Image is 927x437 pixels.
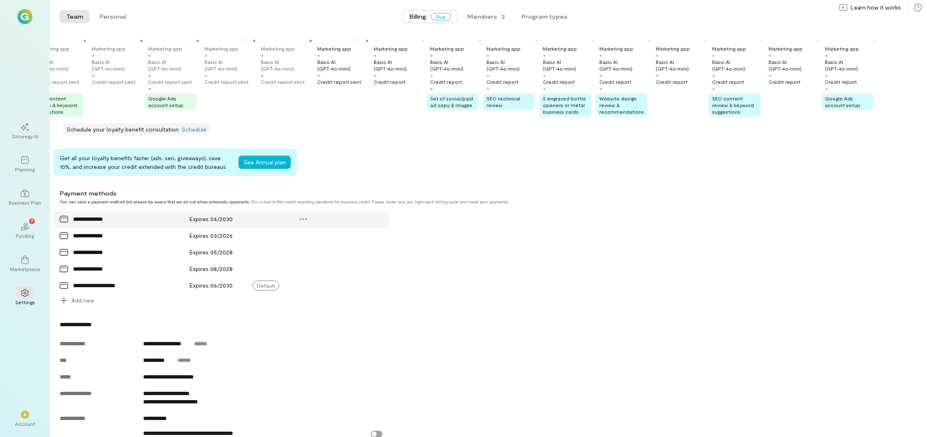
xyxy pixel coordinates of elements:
div: + [430,85,433,92]
div: Credit report [543,78,575,85]
span: Google Ads account setup [825,95,860,108]
div: Basic AI (GPT‑4o‑mini) [656,59,704,72]
div: Marketing app [656,45,690,52]
div: + [430,52,433,59]
div: Basic AI (GPT‑4o‑mini) [599,59,647,72]
div: Credit report [712,78,744,85]
div: Credit report [487,78,518,85]
div: Marketing app [317,45,351,52]
div: + [487,52,489,59]
div: + [712,52,715,59]
div: + [317,52,320,59]
div: Basic AI (GPT‑4o‑mini) [825,59,873,72]
div: Marketplace [10,266,40,272]
div: Basic AI (GPT‑4o‑mini) [204,59,253,72]
div: Basic AI (GPT‑4o‑mini) [317,59,365,72]
a: Business Plan [10,183,40,212]
a: Marketplace [10,249,40,279]
div: Marketing app [769,45,803,52]
a: Funding [10,216,40,246]
div: Growegy AI [12,133,39,139]
div: Credit report [374,78,406,85]
span: 5 engraved bottle openers or metal business cards [543,95,586,115]
div: Credit report [599,78,631,85]
div: + [92,52,95,59]
div: + [825,52,828,59]
div: + [825,72,828,78]
div: Basic AI (GPT‑4o‑mini) [92,59,140,72]
div: + [148,85,151,92]
div: *Account [10,404,40,434]
div: + [656,72,659,78]
a: Settings [10,282,40,312]
span: SEO content review & keyword suggestions [35,95,77,115]
div: Basic AI (GPT‑4o‑mini) [712,59,760,72]
div: Basic AI (GPT‑4o‑mini) [374,59,422,72]
div: + [204,72,207,78]
span: Expires 08/2028 [190,265,233,272]
div: Get all your loyalty benefits faster (ads, seo, giveaways), save 10%, and increase your credit ex... [60,154,232,171]
div: Account [15,420,35,427]
div: Payment methods [60,189,837,198]
span: Google Ads account setup [148,95,183,108]
div: Credit report [430,78,462,85]
div: Basic AI (GPT‑4o‑mini) [35,59,83,72]
button: Team [60,10,90,23]
div: Credit report [825,78,857,85]
div: Marketing app [261,45,295,52]
span: Expires 04/2030 [190,215,233,222]
div: Credit report [769,78,800,85]
span: Billing [409,12,426,21]
div: Credit report sent [92,78,136,85]
div: + [599,52,602,59]
div: + [148,72,151,78]
div: Marketing app [35,45,69,52]
div: + [543,85,546,92]
strong: You can save a payment method but please be aware that we do not allow automatic payments. [60,199,250,204]
div: Basic AI (GPT‑4o‑mini) [261,59,309,72]
span: SEO content review & keyword suggestions [712,95,754,115]
div: + [92,72,95,78]
div: + [487,72,489,78]
div: Funding [16,232,34,239]
div: Marketing app [712,45,746,52]
button: Program types [515,10,574,23]
div: + [769,52,771,59]
div: + [261,72,264,78]
span: Learn how it works [851,3,901,12]
span: Default [253,281,279,291]
div: Basic AI (GPT‑4o‑mini) [487,59,535,72]
div: Marketing app [430,45,464,52]
a: Growegy AI [10,116,40,146]
div: Marketing app [825,45,859,52]
div: Marketing app [543,45,577,52]
div: + [487,85,489,92]
div: + [712,85,715,92]
div: Basic AI (GPT‑4o‑mini) [769,59,817,72]
div: Credit report [656,78,688,85]
div: Planning [15,166,35,173]
span: 7 [31,217,34,225]
div: Members · 2 [467,12,505,21]
div: Marketing app [148,45,182,52]
div: Credit report sent [148,78,192,85]
div: + [599,72,602,78]
a: Schedule [182,126,207,133]
span: SEO technical review [487,95,520,108]
div: This is due to the credit reporting standards for business credit. Please make sure you login eac... [60,199,837,204]
button: Personal [93,10,133,23]
div: Credit report sent [317,78,361,85]
div: + [374,52,377,59]
div: Credit report sent [204,78,248,85]
span: Due [431,13,451,20]
div: + [825,85,828,92]
div: Marketing app [599,45,633,52]
div: Business Plan [9,199,41,206]
div: Credit report sent [35,78,79,85]
div: Marketing app [374,45,408,52]
div: + [317,72,320,78]
span: Expires 03/2026 [190,232,233,239]
a: Planning [10,149,40,179]
span: Add new [71,296,94,305]
div: + [543,72,546,78]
